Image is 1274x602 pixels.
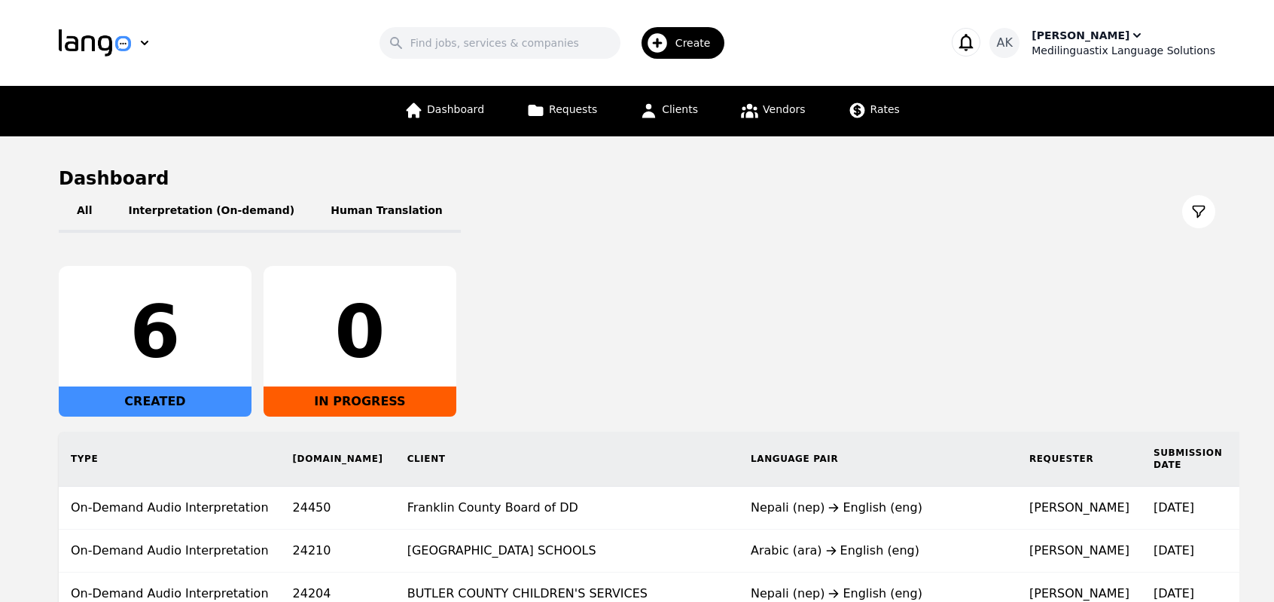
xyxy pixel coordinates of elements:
[997,34,1013,52] span: AK
[379,27,620,59] input: Find jobs, services & companies
[59,191,110,233] button: All
[989,28,1215,58] button: AK[PERSON_NAME]Medilinguastix Language Solutions
[59,530,281,573] td: On-Demand Audio Interpretation
[549,103,597,115] span: Requests
[1017,432,1141,487] th: Requester
[1017,530,1141,573] td: [PERSON_NAME]
[517,86,606,136] a: Requests
[1141,432,1234,487] th: Submission Date
[59,387,251,417] div: CREATED
[739,432,1017,487] th: Language Pair
[276,296,444,368] div: 0
[870,103,900,115] span: Rates
[662,103,698,115] span: Clients
[110,191,312,233] button: Interpretation (On-demand)
[839,86,909,136] a: Rates
[751,542,1005,560] div: Arabic (ara) English (eng)
[281,487,395,530] td: 24450
[312,191,461,233] button: Human Translation
[59,432,281,487] th: Type
[281,530,395,573] td: 24210
[264,387,456,417] div: IN PROGRESS
[281,432,395,487] th: [DOMAIN_NAME]
[1017,487,1141,530] td: [PERSON_NAME]
[675,35,721,50] span: Create
[1182,195,1215,228] button: Filter
[1154,586,1194,600] time: [DATE]
[1032,28,1129,43] div: [PERSON_NAME]
[395,432,739,487] th: Client
[59,487,281,530] td: On-Demand Audio Interpretation
[59,29,131,57] img: Logo
[763,103,805,115] span: Vendors
[71,296,239,368] div: 6
[59,167,1215,191] h1: Dashboard
[1032,43,1215,58] div: Medilinguastix Language Solutions
[427,103,484,115] span: Dashboard
[395,530,739,573] td: [GEOGRAPHIC_DATA] SCHOOLS
[751,499,1005,517] div: Nepali (nep) English (eng)
[731,86,814,136] a: Vendors
[395,86,493,136] a: Dashboard
[630,86,707,136] a: Clients
[395,487,739,530] td: Franklin County Board of DD
[620,21,734,65] button: Create
[1154,543,1194,558] time: [DATE]
[1154,500,1194,515] time: [DATE]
